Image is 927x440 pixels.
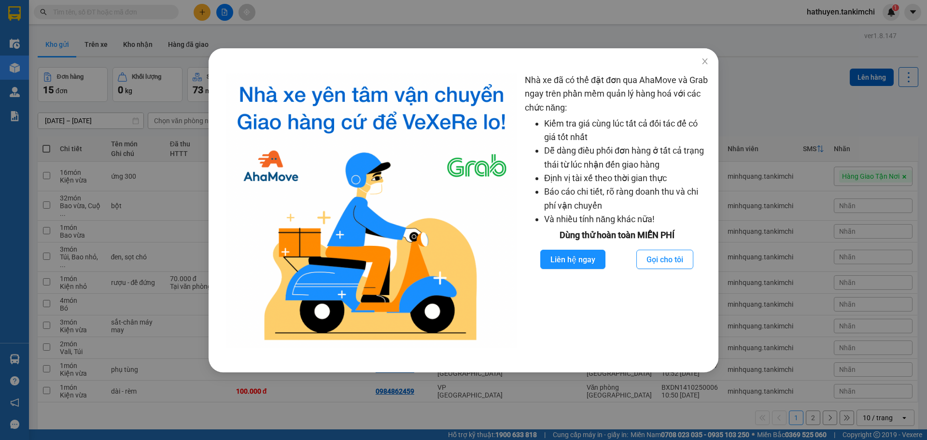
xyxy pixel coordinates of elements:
span: Gọi cho tôi [646,254,683,266]
div: Dùng thử hoàn toàn MIỄN PHÍ [525,228,709,242]
span: close [701,57,709,65]
div: Nhà xe đã có thể đặt đơn qua AhaMove và Grab ngay trên phần mềm quản lý hàng hoá với các chức năng: [525,73,709,348]
button: Gọi cho tôi [636,250,693,269]
button: Liên hệ ngay [540,250,605,269]
span: Liên hệ ngay [550,254,595,266]
img: logo [226,73,517,348]
button: Close [691,48,718,75]
li: Báo cáo chi tiết, rõ ràng doanh thu và chi phí vận chuyển [544,185,709,213]
li: Kiểm tra giá cùng lúc tất cả đối tác để có giá tốt nhất [544,117,709,144]
li: Và nhiều tính năng khác nữa! [544,213,709,226]
li: Định vị tài xế theo thời gian thực [544,171,709,185]
li: Dễ dàng điều phối đơn hàng ở tất cả trạng thái từ lúc nhận đến giao hàng [544,144,709,171]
